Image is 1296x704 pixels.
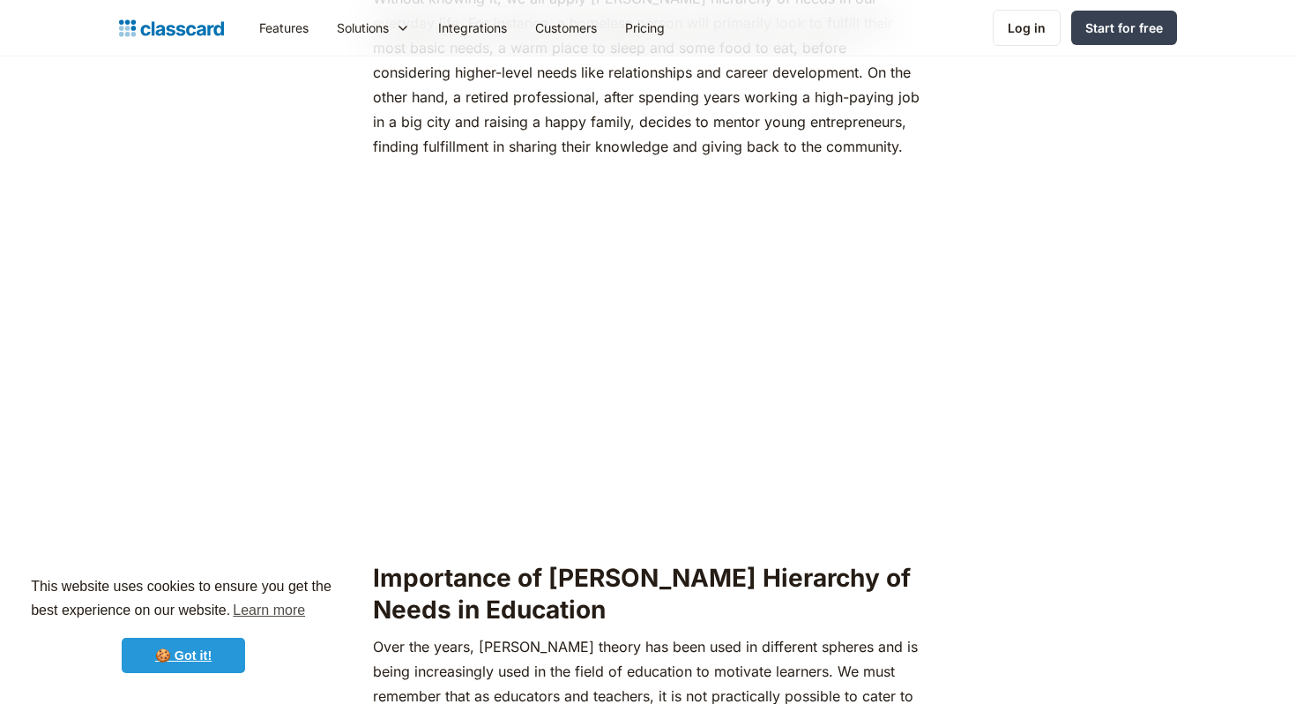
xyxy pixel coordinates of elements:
div: Solutions [323,8,424,48]
a: Start for free [1071,11,1177,45]
div: Solutions [337,19,389,37]
a: dismiss cookie message [122,638,245,673]
a: home [119,16,224,41]
a: Customers [521,8,611,48]
p: ‍ [373,520,922,544]
span: This website uses cookies to ensure you get the best experience on our website. [31,576,336,624]
div: cookieconsent [14,559,353,690]
div: Log in [1008,19,1046,37]
a: Features [245,8,323,48]
p: ‍ [373,168,922,192]
iframe: Maslow's Hierarchy of Needs [373,201,922,510]
a: Integrations [424,8,521,48]
h2: Importance of [PERSON_NAME] Hierarchy of Needs in Education [373,562,922,626]
a: Log in [993,10,1061,46]
a: learn more about cookies [230,597,308,624]
div: Start for free [1085,19,1163,37]
a: Pricing [611,8,679,48]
